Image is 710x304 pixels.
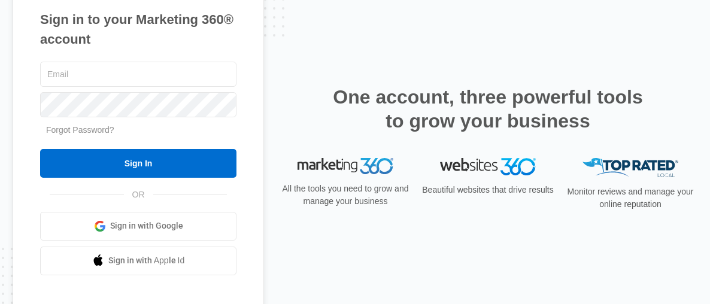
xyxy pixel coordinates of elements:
[40,149,236,178] input: Sign In
[298,158,393,175] img: Marketing 360
[40,10,236,49] h1: Sign in to your Marketing 360® account
[582,158,678,178] img: Top Rated Local
[440,158,536,175] img: Websites 360
[110,220,183,232] span: Sign in with Google
[278,183,412,208] p: All the tools you need to grow and manage your business
[563,186,697,211] p: Monitor reviews and manage your online reputation
[329,85,647,133] h2: One account, three powerful tools to grow your business
[40,247,236,275] a: Sign in with Apple Id
[40,62,236,87] input: Email
[421,184,555,196] p: Beautiful websites that drive results
[46,125,114,135] a: Forgot Password?
[40,212,236,241] a: Sign in with Google
[108,254,185,267] span: Sign in with Apple Id
[124,189,153,201] span: OR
